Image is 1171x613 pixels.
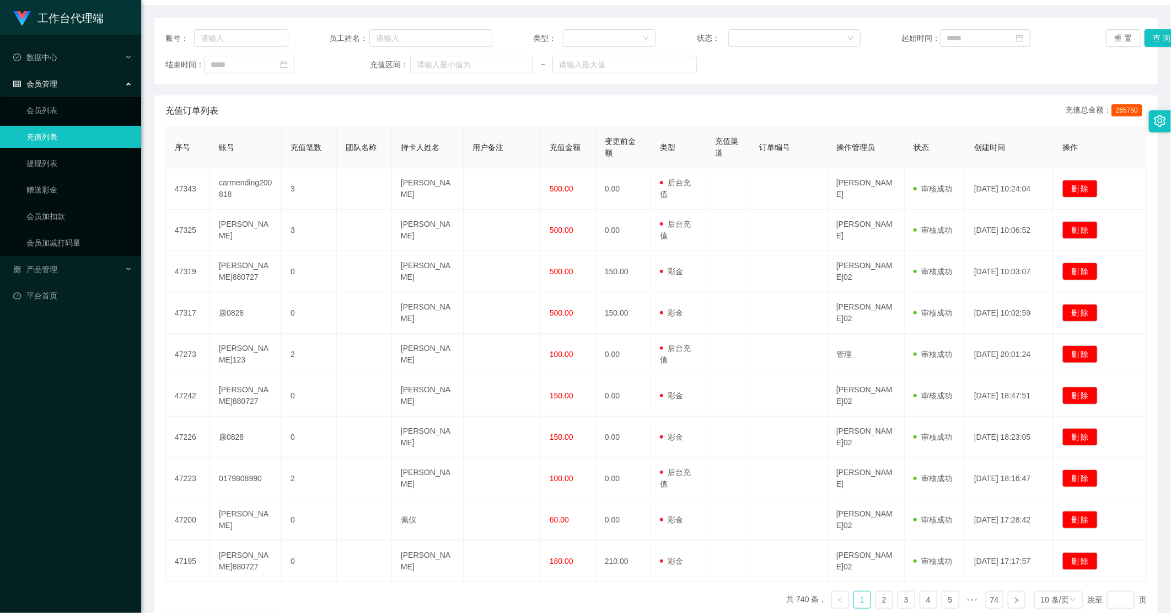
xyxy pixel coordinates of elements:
[668,308,683,317] font: 彩金
[1154,115,1166,127] i: 图标： 设置
[210,499,282,541] td: [PERSON_NAME]
[1087,591,1147,609] div: 跳至 页
[369,29,492,47] input: 请输入
[13,265,21,273] i: 图标： AppStore-O
[210,417,282,458] td: 康0828
[847,35,854,42] i: 图标： 向下
[596,541,651,582] td: 210.00
[596,375,651,417] td: 0.00
[175,143,190,152] span: 序号
[370,59,410,71] span: 充值区间：
[550,515,569,524] span: 60.00
[964,591,981,609] li: 向后 5 页
[828,292,905,334] td: [PERSON_NAME]02
[210,458,282,499] td: 0179808990
[921,350,952,359] font: 审核成功
[1062,143,1078,152] span: 操作
[596,292,651,334] td: 150.00
[282,168,337,210] td: 3
[13,80,21,88] i: 图标： table
[282,499,337,541] td: 0
[986,591,1003,609] li: 74
[715,137,738,157] span: 充值渠道
[1062,304,1098,322] button: 删 除
[550,557,573,566] span: 180.00
[1070,596,1076,604] i: 图标： 向下
[166,458,210,499] td: 47223
[550,143,581,152] span: 充值金额
[828,541,905,582] td: [PERSON_NAME]02
[210,375,282,417] td: [PERSON_NAME]880727
[828,417,905,458] td: [PERSON_NAME]02
[965,251,1054,292] td: [DATE] 10:03:07
[282,375,337,417] td: 0
[210,334,282,375] td: [PERSON_NAME]123
[668,515,683,524] font: 彩金
[660,344,691,364] font: 后台充值
[1111,104,1142,116] span: 265750
[1062,345,1098,363] button: 删 除
[596,417,651,458] td: 0.00
[210,168,282,210] td: carmending200818
[210,210,282,251] td: [PERSON_NAME]
[914,143,929,152] span: 状态
[13,13,104,22] a: 工作台代理端
[26,99,132,121] a: 会员列表
[410,56,533,73] input: 请输入最小值为
[921,557,952,566] font: 审核成功
[282,334,337,375] td: 2
[921,226,952,234] font: 审核成功
[392,458,464,499] td: [PERSON_NAME]
[166,334,210,375] td: 47273
[1062,180,1098,198] button: 删 除
[965,499,1054,541] td: [DATE] 17:28:42
[596,458,651,499] td: 0.00
[1062,428,1098,446] button: 删 除
[1041,591,1069,608] div: 10 条/页
[965,458,1054,499] td: [DATE] 18:16:47
[26,205,132,227] a: 会员加扣款
[787,591,827,609] li: 共 740 条，
[828,334,905,375] td: 管理
[392,251,464,292] td: [PERSON_NAME]
[828,168,905,210] td: [PERSON_NAME]
[165,33,194,44] span: 账号：
[329,33,369,44] span: 员工姓名：
[166,251,210,292] td: 47319
[392,168,464,210] td: [PERSON_NAME]
[210,541,282,582] td: [PERSON_NAME]880727
[596,499,651,541] td: 0.00
[550,184,573,193] span: 500.00
[596,168,651,210] td: 0.00
[1008,591,1025,609] li: 下一页
[392,417,464,458] td: [PERSON_NAME]
[836,143,875,152] span: 操作管理员
[596,334,651,375] td: 0.00
[392,210,464,251] td: [PERSON_NAME]
[831,591,849,609] li: 上一页
[550,474,573,483] span: 100.00
[550,350,573,359] span: 100.00
[26,126,132,148] a: 充值列表
[1062,387,1098,404] button: 删 除
[974,143,1005,152] span: 创建时间
[280,61,288,68] i: 图标： 日历
[986,591,1003,608] a: 74
[901,33,940,44] span: 起始时间：
[1016,34,1024,42] i: 图标： 日历
[210,292,282,334] td: 康0828
[596,210,651,251] td: 0.00
[668,391,683,400] font: 彩金
[392,541,464,582] td: [PERSON_NAME]
[26,152,132,174] a: 提现列表
[660,178,691,199] font: 后台充值
[1106,29,1141,47] button: 重 置
[26,179,132,201] a: 赠送彩金
[26,265,57,274] font: 产品管理
[965,417,1054,458] td: [DATE] 18:23:05
[964,591,981,609] span: •••
[828,499,905,541] td: [PERSON_NAME]02
[921,433,952,441] font: 审核成功
[660,143,675,152] span: 类型
[1013,597,1020,604] i: 图标： 右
